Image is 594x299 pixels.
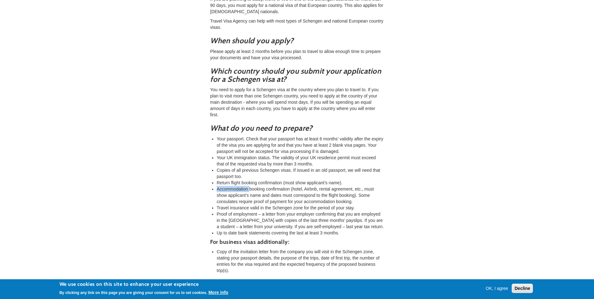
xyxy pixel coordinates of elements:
[210,87,384,118] p: You need to apply for a Schengen visa at the country where you plan to travel to. If you plan to ...
[483,285,511,291] button: OK, I agree
[217,155,384,167] li: Your UK immigration status. The validity of your UK residence permit must exceed that of the requ...
[210,66,381,84] em: Which country should you submit your application for a Schengen visa at?
[209,289,228,296] button: More info
[210,48,384,61] p: Please apply at least 2 months before you plan to travel to allow enough time to prepare your doc...
[210,123,312,133] em: What do you need to prepare?
[210,239,289,245] strong: For business visas additionally:
[217,211,384,230] li: Proof of employment – a letter from your employer confirming that you are employed in the [GEOGRA...
[217,249,384,274] li: Copy of the invitation letter from the company you will visit in the Schengen zone, stating your ...
[217,186,384,205] li: Accommodation booking confirmation (hotel, Airbnb, rental agreement, etc., must show applicant’s ...
[217,167,384,180] li: Copies of all previous Schengen visas. If issued in an old passport, we will need that passport too.
[512,284,533,293] button: Decline
[210,18,384,30] p: Travel Visa Agency can help with most types of Schengen and national European country visas.
[59,281,228,288] h2: We use cookies on this site to enhance your user experience
[59,291,207,295] p: By clicking any link on this page you are giving your consent for us to set cookies.
[210,36,293,45] em: When should you apply?
[217,180,384,186] li: Return flight booking confirmation (must show applicant’s name).
[217,136,384,155] li: Your passport. Check that your passport has at least 6 months’ validity after the expiry of the v...
[217,205,384,211] li: Travel insurance valid in the Schengen zone for the period of your stay.
[217,230,384,236] li: Up to date bank statements covering the last at least 3 months.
